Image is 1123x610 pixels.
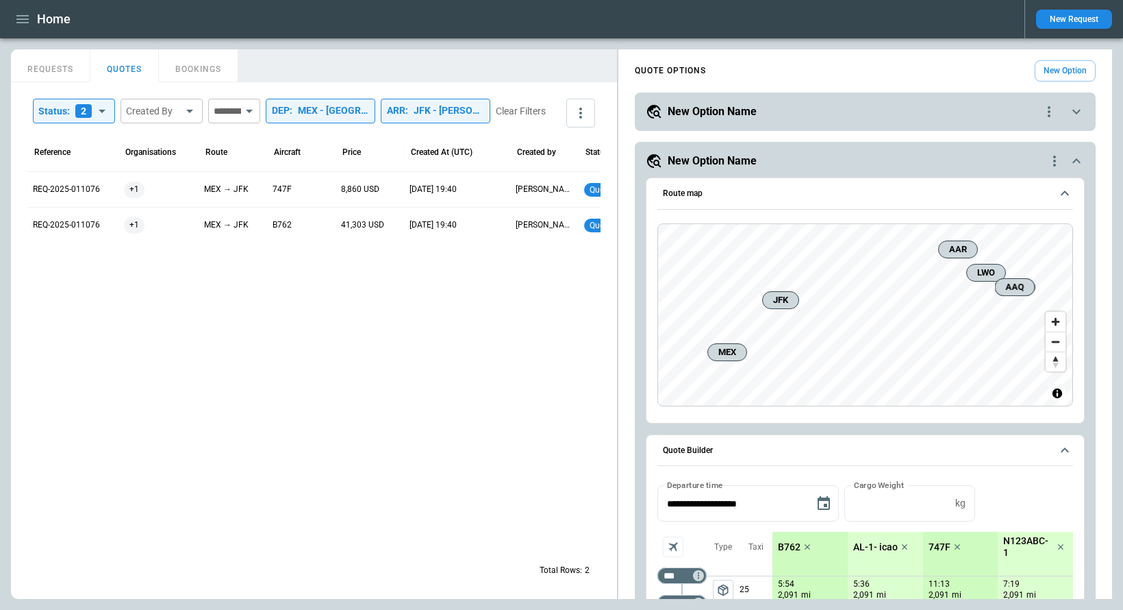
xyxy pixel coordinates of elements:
[714,345,741,359] span: MEX
[810,490,837,517] button: Choose date, selected date is Aug 20, 2025
[778,541,800,553] p: B762
[204,184,249,195] p: MEX → JFK
[853,541,898,553] p: AL-1- icao
[409,219,457,231] p: 20/08/2025 19:40
[587,185,619,195] span: quoted
[778,579,794,589] p: 5:54
[1041,103,1057,120] div: quote-option-actions
[126,104,181,118] div: Created By
[716,583,730,597] span: package_2
[778,589,798,601] p: 2,091
[663,189,703,198] h6: Route map
[414,105,484,117] div: JFK - [PERSON_NAME][GEOGRAPHIC_DATA]
[663,446,713,455] h6: Quote Builder
[748,541,764,553] p: Taxi
[713,580,733,600] span: Type of sector
[876,589,886,601] p: mi
[266,99,375,123] div: DEP :
[668,154,757,169] h5: New Option Name
[274,147,301,157] div: Aircraft
[635,68,706,74] h4: QUOTE OPTIONS
[740,576,772,603] p: 25
[713,580,733,600] button: left aligned
[854,479,904,491] label: Cargo Weight
[341,219,384,231] p: 41,303 USD
[663,537,683,557] span: Aircraft selection
[657,568,707,584] div: Not found
[944,243,972,256] span: AAR
[585,147,609,157] div: Status
[853,589,874,601] p: 2,091
[516,219,573,231] p: [PERSON_NAME] Luti
[952,589,961,601] p: mi
[1003,535,1054,559] p: N123ABC-1
[75,104,92,118] div: 2
[1001,280,1029,294] span: AAQ
[516,184,573,195] p: [PERSON_NAME] Luti
[409,184,457,195] p: 20/08/2025 19:40
[667,479,723,491] label: Departure time
[929,589,949,601] p: 2,091
[33,184,100,195] p: REQ-2025-011076
[1046,153,1063,169] div: quote-option-actions
[1049,385,1065,402] summary: Toggle attribution
[33,219,100,231] p: REQ-2025-011076
[1046,352,1065,371] button: Reset bearing to north
[587,221,619,230] span: quoted
[273,184,292,195] p: 747F
[668,104,757,119] h5: New Option Name
[381,99,490,123] div: ARR :
[1046,312,1065,332] button: Zoom in
[11,49,90,82] button: REQUESTS
[929,541,950,553] p: 747F
[1003,579,1020,589] p: 7:19
[714,541,732,553] p: Type
[768,293,793,307] span: JFK
[517,147,556,157] div: Created by
[38,104,93,118] div: Status :
[273,219,292,231] p: B762
[853,579,870,589] p: 5:36
[646,103,1085,120] button: New Option Namequote-option-actions
[955,498,966,509] p: kg
[566,99,595,127] button: more
[585,565,590,576] p: 2
[496,103,546,120] button: Clear Filters
[657,435,1073,467] button: Quote Builder
[929,579,950,589] p: 11:13
[205,147,227,157] div: Route
[298,105,369,117] div: MEX - [GEOGRAPHIC_DATA]. [PERSON_NAME]
[540,565,582,576] p: Total Rows:
[972,266,1000,280] span: LWO
[1035,60,1096,82] button: New Option
[657,178,1073,210] button: Route map
[204,219,249,231] p: MEX → JFK
[1046,332,1065,352] button: Zoom out
[124,208,144,243] span: +1
[34,147,71,157] div: Reference
[125,147,176,157] div: Organisations
[646,153,1085,169] button: New Option Namequote-option-actions
[90,49,159,82] button: QUOTES
[658,224,1072,406] canvas: Map
[1036,10,1112,29] button: New Request
[342,147,361,157] div: Price
[801,589,811,601] p: mi
[124,172,144,207] span: +1
[159,49,238,82] button: BOOKINGS
[341,184,379,195] p: 8,860 USD
[1003,589,1024,601] p: 2,091
[411,147,472,157] div: Created At (UTC)
[1026,589,1036,601] p: mi
[37,11,71,27] h1: Home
